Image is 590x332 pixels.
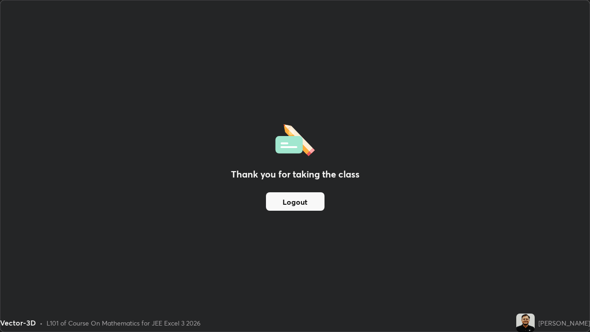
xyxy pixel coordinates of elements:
[266,192,324,211] button: Logout
[40,318,43,328] div: •
[47,318,201,328] div: L101 of Course On Mathematics for JEE Excel 3 2026
[516,314,535,332] img: 73d70f05cd564e35b158daee22f98a87.jpg
[275,121,315,156] img: offlineFeedback.1438e8b3.svg
[231,167,360,181] h2: Thank you for taking the class
[538,318,590,328] div: [PERSON_NAME]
